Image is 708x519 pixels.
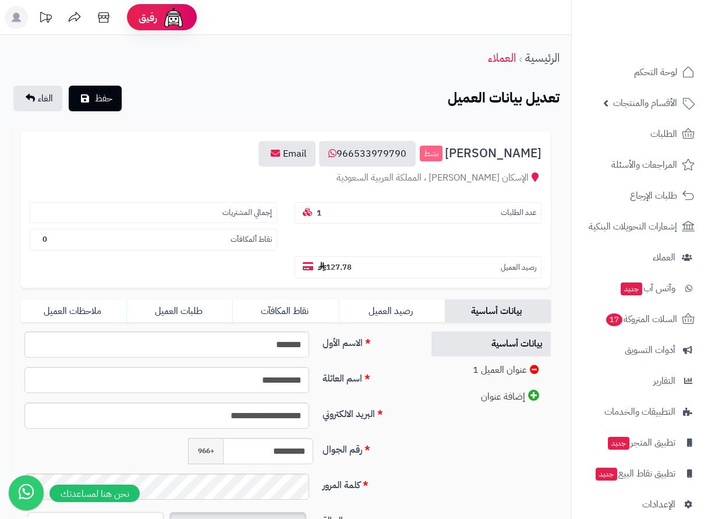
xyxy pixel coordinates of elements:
a: طلبات الإرجاع [579,182,701,210]
b: 127.78 [318,262,352,273]
span: التطبيقات والخدمات [604,404,675,420]
span: المراجعات والأسئلة [611,157,677,173]
span: [PERSON_NAME] [445,147,541,160]
a: بيانات أساسية [445,299,551,323]
span: العملاء [653,249,675,266]
small: عدد الطلبات [501,207,536,218]
a: تطبيق نقاط البيعجديد [579,460,701,488]
a: Email [259,141,316,167]
b: 1 [317,207,321,218]
span: حفظ [95,91,112,105]
span: تطبيق المتجر [607,435,675,451]
span: الأقسام والمنتجات [613,95,677,111]
b: 0 [43,234,47,245]
a: 966533979790 [319,141,416,167]
a: الرئيسية [525,49,560,66]
span: لوحة التحكم [634,64,677,80]
span: الغاء [38,91,53,105]
a: بيانات أساسية [431,331,551,356]
a: رصيد العميل [339,299,445,323]
span: التقارير [653,373,675,389]
a: تحديثات المنصة [31,6,60,32]
a: المراجعات والأسئلة [579,151,701,179]
label: كلمة المرور [318,474,419,492]
a: وآتس آبجديد [579,274,701,302]
span: طلبات الإرجاع [630,188,677,204]
a: طلبات العميل [126,299,232,323]
span: السلات المتروكة [605,311,677,327]
span: الطلبات [650,126,677,142]
span: الإعدادات [642,496,675,513]
div: الإسكان [PERSON_NAME] ، المملكة العربية السعودية [30,171,541,185]
a: الطلبات [579,120,701,148]
span: رفيق [139,10,157,24]
a: عنوان العميل 1 [431,358,551,383]
span: وآتس آب [619,280,675,296]
span: تطبيق نقاط البيع [594,465,675,482]
span: جديد [608,437,629,450]
label: اسم العائلة [318,367,419,386]
span: +966 [188,438,223,464]
a: السلات المتروكة17 [579,305,701,333]
small: إجمالي المشتريات [222,207,272,218]
label: البريد الالكتروني [318,403,419,421]
img: logo-2.png [629,24,697,49]
a: العملاء [579,243,701,271]
a: لوحة التحكم [579,58,701,86]
button: حفظ [69,86,122,111]
a: العملاء [488,49,516,66]
span: جديد [621,283,642,295]
span: جديد [596,468,617,481]
a: ملاحظات العميل [20,299,126,323]
a: إشعارات التحويلات البنكية [579,213,701,241]
a: التقارير [579,367,701,395]
span: أدوات التسويق [625,342,675,358]
a: تطبيق المتجرجديد [579,429,701,457]
label: الاسم الأول [318,331,419,350]
span: 17 [606,313,622,327]
small: رصيد العميل [501,262,536,273]
b: تعديل بيانات العميل [448,87,560,108]
small: نقاط ألمكافآت [231,234,272,245]
label: رقم الجوال [318,438,419,457]
a: التطبيقات والخدمات [579,398,701,426]
small: نشط [420,146,442,162]
a: الغاء [13,86,62,111]
a: الإعدادات [579,490,701,518]
span: إشعارات التحويلات البنكية [589,218,677,235]
a: إضافة عنوان [431,384,551,409]
a: نقاط المكافآت [232,299,338,323]
a: أدوات التسويق [579,336,701,364]
img: ai-face.png [162,6,185,29]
